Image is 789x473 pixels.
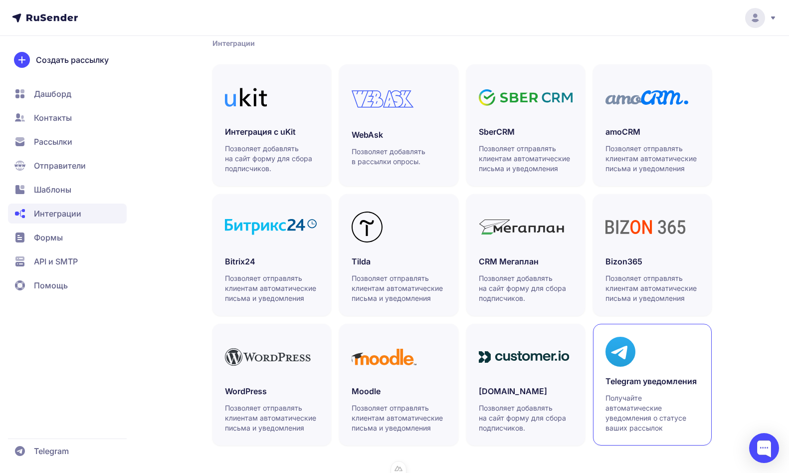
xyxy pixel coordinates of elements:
a: TildaПозволяет отправлять клиентам автоматические письма и уведомления [339,194,458,316]
p: Получайте автоматические уведомления о статусе ваших рассылок [605,393,699,433]
div: Интеграции [212,38,712,48]
a: Bitrix24Позволяет отправлять клиентам автоматические письма и уведомления [212,194,331,316]
span: API и SMTP [34,255,78,267]
span: Контакты [34,112,72,124]
a: [DOMAIN_NAME]Позволяет добавлять на сайт форму для сбора подписчиков. [466,324,585,446]
a: Bizon365Позволяет отправлять клиентам автоматические письма и уведомления [593,194,712,316]
span: Telegram [34,445,69,457]
p: Позволяет отправлять клиентам автоматические письма и уведомления [225,403,319,433]
p: Позволяет отправлять клиентам автоматические письма и уведомления [605,273,699,303]
a: CRM МегапланПозволяет добавлять на сайт форму для сбора подписчиков. [466,194,585,316]
p: Позволяет добавлять на сайт форму для сбора подписчиков. [479,273,573,303]
span: Формы [34,232,63,243]
span: Рассылки [34,136,72,148]
h3: CRM Мегаплан [479,255,573,267]
h3: SberCRM [479,126,573,138]
h3: Moodle [352,385,445,397]
p: Позволяет отправлять клиентам автоматические письма и уведомления [605,144,699,174]
a: amoCRMПозволяет отправлять клиентам автоматические письма и уведомления [593,64,712,186]
a: SberCRMПозволяет отправлять клиентам автоматические письма и уведомления [466,64,585,186]
h3: Bizon365 [605,255,699,267]
p: Позволяет добавлять на сайт форму для сбора подписчиков. [479,403,573,433]
h3: Telegram уведомления [605,375,699,387]
a: MoodleПозволяет отправлять клиентам автоматические письма и уведомления [339,324,458,446]
a: WordPressПозволяет отправлять клиентам автоматические письма и уведомления [212,324,331,446]
h3: Tilda [352,255,445,267]
p: Позволяет отправлять клиентам автоматические письма и уведомления [352,273,445,303]
span: Отправители [34,160,86,172]
span: Интеграции [34,208,81,220]
p: Позволяет отправлять клиентам автоматические письма и уведомления [479,144,573,174]
h3: amoCRM [605,126,699,138]
a: Telegram уведомленияПолучайте автоматические уведомления о статусе ваших рассылок [593,324,712,446]
span: Помощь [34,279,68,291]
p: Позволяет добавлять на сайт форму для сбора подписчиков. [225,144,319,174]
a: Интеграция с uKitПозволяет добавлять на сайт форму для сбора подписчиков. [212,64,331,186]
a: WebAskПозволяет добавлять в рассылки опросы. [339,64,458,186]
p: Позволяет добавлять в рассылки опросы. [352,147,445,167]
p: Позволяет отправлять клиентам автоматические письма и уведомления [225,273,319,303]
a: Telegram [8,441,127,461]
span: Создать рассылку [36,54,109,66]
h3: [DOMAIN_NAME] [479,385,573,397]
h3: Bitrix24 [225,255,319,267]
p: Позволяет отправлять клиентам автоматические письма и уведомления [352,403,445,433]
h3: WebAsk [352,129,445,141]
h3: Интеграция с uKit [225,126,319,138]
h3: WordPress [225,385,319,397]
span: Дашборд [34,88,71,100]
span: Шаблоны [34,184,71,196]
